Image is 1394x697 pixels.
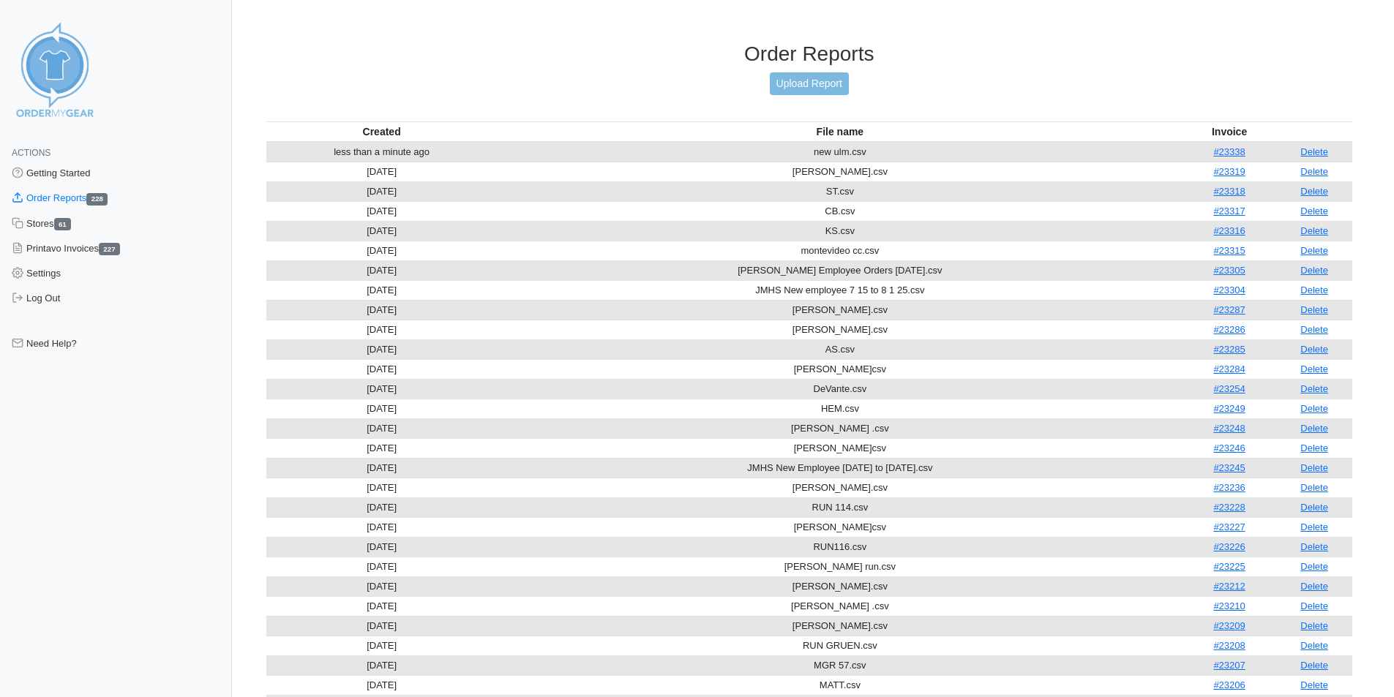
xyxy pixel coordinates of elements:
a: #23305 [1213,265,1245,276]
td: [DATE] [266,260,498,280]
td: [PERSON_NAME] Employee Orders [DATE].csv [498,260,1183,280]
a: #23245 [1213,462,1245,473]
a: #23304 [1213,285,1245,295]
a: Delete [1300,324,1328,335]
span: 61 [54,218,72,230]
th: File name [498,121,1183,142]
td: [PERSON_NAME]csv [498,517,1183,537]
td: [DATE] [266,616,498,636]
a: Upload Report [770,72,849,95]
td: [DATE] [266,241,498,260]
a: Delete [1300,482,1328,493]
td: [DATE] [266,221,498,241]
td: [DATE] [266,339,498,359]
td: [DATE] [266,181,498,201]
td: [PERSON_NAME] run.csv [498,557,1183,576]
a: #23315 [1213,245,1245,256]
a: Delete [1300,285,1328,295]
td: [DATE] [266,517,498,537]
td: [DATE] [266,557,498,576]
td: [DATE] [266,162,498,181]
td: DeVante.csv [498,379,1183,399]
h3: Order Reports [266,42,1353,67]
a: #23246 [1213,442,1245,453]
td: MGR 57.csv [498,655,1183,675]
td: MATT.csv [498,675,1183,695]
th: Created [266,121,498,142]
td: [PERSON_NAME]csv [498,438,1183,458]
a: #23338 [1213,146,1245,157]
a: #23207 [1213,660,1245,671]
td: HEM.csv [498,399,1183,418]
a: #23227 [1213,521,1245,532]
a: #23285 [1213,344,1245,355]
a: #23225 [1213,561,1245,572]
td: [PERSON_NAME] .csv [498,596,1183,616]
th: Invoice [1183,121,1276,142]
td: montevideo cc.csv [498,241,1183,260]
td: [PERSON_NAME].csv [498,478,1183,497]
td: [DATE] [266,576,498,596]
td: [PERSON_NAME].csv [498,616,1183,636]
td: [PERSON_NAME]csv [498,359,1183,379]
td: [PERSON_NAME].csv [498,320,1183,339]
a: #23317 [1213,206,1245,216]
a: Delete [1300,502,1328,513]
a: Delete [1300,383,1328,394]
td: [DATE] [266,458,498,478]
a: #23284 [1213,363,1245,374]
td: less than a minute ago [266,142,498,162]
a: Delete [1300,640,1328,651]
td: [DATE] [266,201,498,221]
td: RUN 114.csv [498,497,1183,517]
a: #23319 [1213,166,1245,177]
a: #23236 [1213,482,1245,493]
a: #23228 [1213,502,1245,513]
a: Delete [1300,403,1328,414]
a: Delete [1300,265,1328,276]
a: Delete [1300,206,1328,216]
a: #23206 [1213,679,1245,690]
a: #23208 [1213,640,1245,651]
a: Delete [1300,166,1328,177]
a: Delete [1300,600,1328,611]
a: Delete [1300,363,1328,374]
a: Delete [1300,561,1328,572]
td: [DATE] [266,675,498,695]
a: #23209 [1213,620,1245,631]
td: KS.csv [498,221,1183,241]
td: [DATE] [266,399,498,418]
td: [DATE] [266,280,498,300]
a: #23248 [1213,423,1245,434]
a: Delete [1300,442,1328,453]
a: Delete [1300,304,1328,315]
td: [DATE] [266,379,498,399]
td: [DATE] [266,300,498,320]
td: ST.csv [498,181,1183,201]
td: [DATE] [266,636,498,655]
td: [PERSON_NAME].csv [498,162,1183,181]
a: Delete [1300,660,1328,671]
a: Delete [1300,146,1328,157]
td: [DATE] [266,537,498,557]
td: RUN116.csv [498,537,1183,557]
td: [PERSON_NAME] .csv [498,418,1183,438]
td: [DATE] [266,655,498,675]
td: [DATE] [266,438,498,458]
a: #23226 [1213,541,1245,552]
td: RUN GRUEN.csv [498,636,1183,655]
a: Delete [1300,462,1328,473]
a: Delete [1300,423,1328,434]
a: #23286 [1213,324,1245,335]
a: Delete [1300,186,1328,197]
a: Delete [1300,679,1328,690]
a: Delete [1300,245,1328,256]
td: CB.csv [498,201,1183,221]
a: #23254 [1213,383,1245,394]
td: [PERSON_NAME].csv [498,576,1183,596]
td: [DATE] [266,320,498,339]
td: [DATE] [266,359,498,379]
td: [PERSON_NAME].csv [498,300,1183,320]
a: Delete [1300,620,1328,631]
td: [DATE] [266,596,498,616]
